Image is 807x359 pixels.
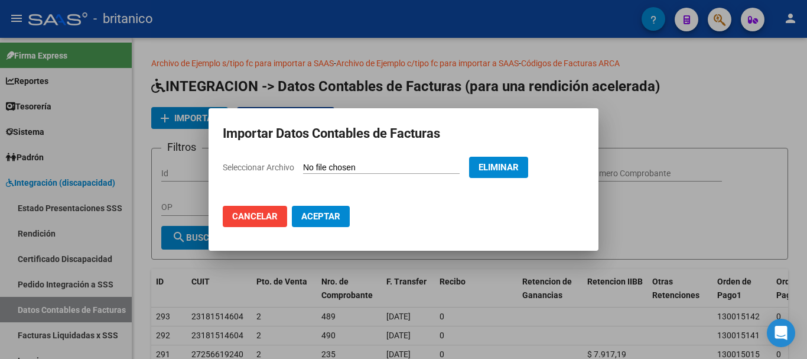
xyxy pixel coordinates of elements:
div: Open Intercom Messenger [767,319,795,347]
button: Aceptar [292,206,350,227]
button: Eliminar [469,157,528,178]
span: Eliminar [479,162,519,173]
span: Seleccionar Archivo [223,163,294,172]
span: Aceptar [301,211,340,222]
span: Cancelar [232,211,278,222]
button: Cancelar [223,206,287,227]
h2: Importar Datos Contables de Facturas [223,122,584,145]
